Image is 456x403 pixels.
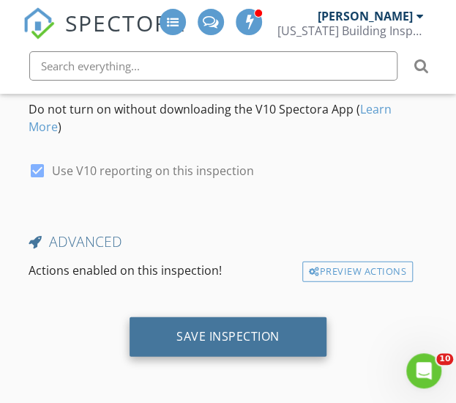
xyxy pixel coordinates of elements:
iframe: Intercom live chat [406,353,441,388]
div: Save Inspection [176,329,280,344]
img: The Best Home Inspection Software - Spectora [23,7,55,40]
input: Search everything... [29,51,397,81]
p: Do not turn on without downloading the V10 Spectora App ( ) [29,100,427,136]
div: [PERSON_NAME] [318,9,413,23]
span: 10 [436,353,453,365]
h4: Advanced [29,232,427,251]
div: Florida Building Inspectorz [277,23,424,38]
a: Learn More [29,101,392,135]
a: SPECTORA [23,20,185,51]
div: Actions enabled on this inspection! [23,262,296,282]
label: Use V10 reporting on this inspection [52,163,254,178]
span: SPECTORA [65,7,185,38]
div: Preview Actions [302,262,413,282]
